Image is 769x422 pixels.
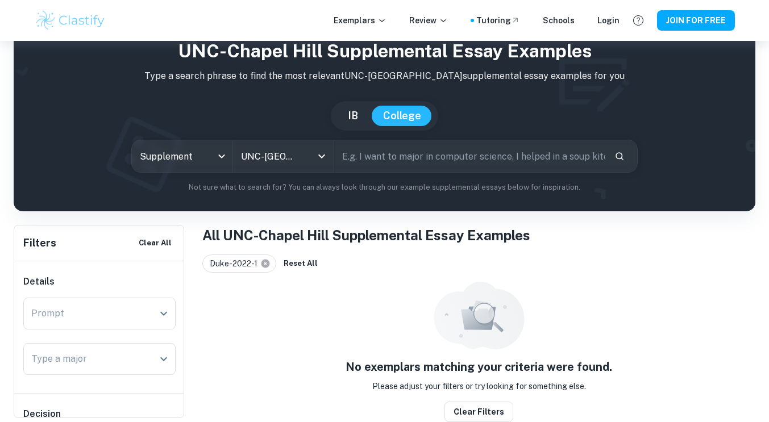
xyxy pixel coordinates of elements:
span: Duke-2022-1 [210,257,263,270]
a: Tutoring [476,14,520,27]
h1: All UNC-Chapel Hill Supplemental Essay Examples [202,225,755,245]
h6: Filters [23,235,56,251]
h1: UNC-Chapel Hill Supplemental Essay Examples [23,37,746,65]
h6: Details [23,275,176,289]
button: Search [610,147,629,166]
a: Login [597,14,620,27]
p: Not sure what to search for? You can always look through our example supplemental essays below fo... [23,182,746,193]
p: Review [409,14,448,27]
button: College [372,106,433,126]
input: E.g. I want to major in computer science, I helped in a soup kitchen, I want to join the debate t... [334,140,605,172]
button: Help and Feedback [629,11,648,30]
button: Open [156,351,172,367]
a: Schools [543,14,575,27]
h6: Decision [23,407,176,421]
h5: No exemplars matching your criteria were found. [346,358,612,375]
p: Please adjust your filters or try looking for something else. [372,380,586,392]
button: Open [156,306,172,321]
img: empty_state_resources.svg [434,282,525,349]
div: Supplement [132,140,232,172]
p: Type a search phrase to find the most relevant UNC-[GEOGRAPHIC_DATA] supplemental essay examples ... [23,69,746,83]
p: Exemplars [334,14,386,27]
button: IB [336,106,369,126]
div: Duke-2022-1 [202,254,276,273]
button: Open [314,148,330,164]
img: Clastify logo [35,9,107,32]
button: Clear All [136,235,174,252]
button: Reset All [281,255,321,272]
button: JOIN FOR FREE [657,10,735,31]
button: Clear filters [444,402,513,422]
